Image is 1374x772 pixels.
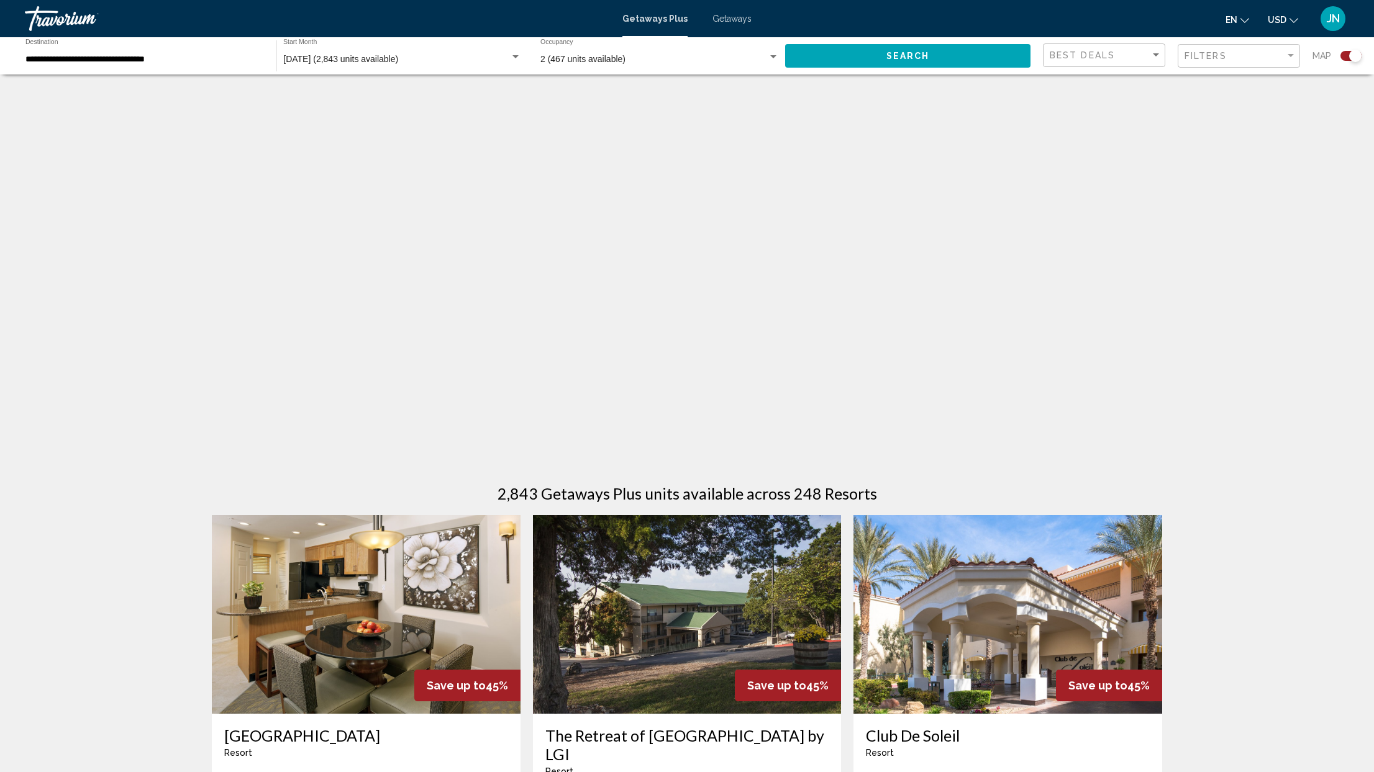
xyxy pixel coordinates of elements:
span: Resort [866,748,894,758]
img: D572E01X.jpg [533,515,842,714]
span: Best Deals [1050,50,1115,60]
button: Change language [1226,11,1249,29]
span: JN [1327,12,1340,25]
button: User Menu [1317,6,1349,32]
span: [DATE] (2,843 units available) [283,54,398,64]
span: 2 (467 units available) [540,54,626,64]
span: en [1226,15,1237,25]
button: Filter [1178,43,1300,69]
span: Save up to [1068,679,1127,692]
div: 45% [414,670,521,701]
a: Getaways Plus [622,14,688,24]
h1: 2,843 Getaways Plus units available across 248 Resorts [498,484,877,503]
mat-select: Sort by [1050,50,1162,61]
a: The Retreat of [GEOGRAPHIC_DATA] by LGI [545,726,829,763]
span: Save up to [427,679,486,692]
a: Club De Soleil [866,726,1150,745]
a: Getaways [712,14,752,24]
div: 45% [735,670,841,701]
button: Search [785,44,1030,67]
span: Resort [224,748,252,758]
span: Filters [1185,51,1227,61]
span: Save up to [747,679,806,692]
div: 45% [1056,670,1162,701]
img: C616E01X.jpg [853,515,1162,714]
a: [GEOGRAPHIC_DATA] [224,726,508,745]
span: Search [886,52,930,61]
img: 5247I01X.jpg [212,515,521,714]
span: Map [1313,47,1331,65]
span: USD [1268,15,1286,25]
button: Change currency [1268,11,1298,29]
a: Travorium [25,6,610,31]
